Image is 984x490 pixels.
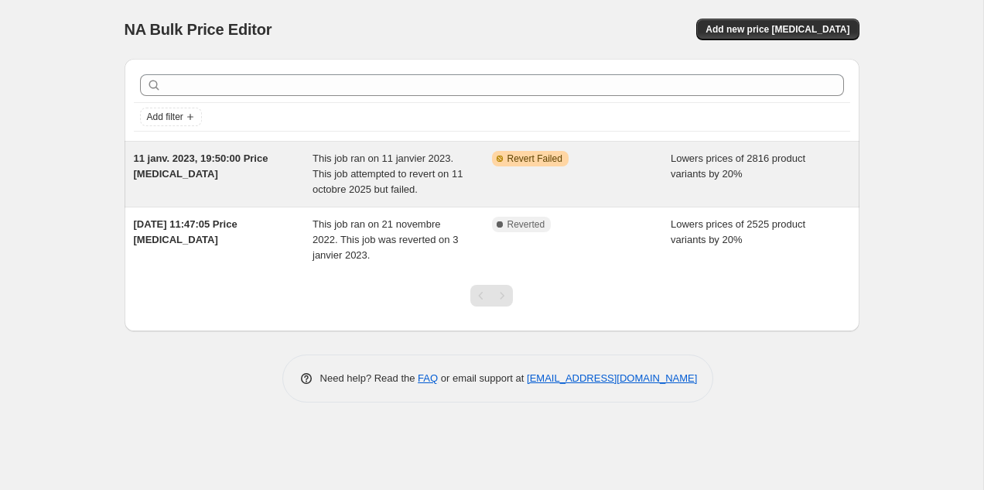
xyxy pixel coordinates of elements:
[671,152,805,180] span: Lowers prices of 2816 product variants by 20%
[507,218,545,231] span: Reverted
[438,372,527,384] span: or email support at
[140,108,202,126] button: Add filter
[313,152,463,195] span: This job ran on 11 janvier 2023. This job attempted to revert on 11 octobre 2025 but failed.
[527,372,697,384] a: [EMAIL_ADDRESS][DOMAIN_NAME]
[147,111,183,123] span: Add filter
[671,218,805,245] span: Lowers prices of 2525 product variants by 20%
[507,152,562,165] span: Revert Failed
[418,372,438,384] a: FAQ
[134,152,268,180] span: 11 janv. 2023, 19:50:00 Price [MEDICAL_DATA]
[313,218,458,261] span: This job ran on 21 novembre 2022. This job was reverted on 3 janvier 2023.
[320,372,419,384] span: Need help? Read the
[125,21,272,38] span: NA Bulk Price Editor
[470,285,513,307] nav: Pagination
[134,218,237,245] span: [DATE] 11:47:05 Price [MEDICAL_DATA]
[696,19,859,40] button: Add new price [MEDICAL_DATA]
[706,23,849,36] span: Add new price [MEDICAL_DATA]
